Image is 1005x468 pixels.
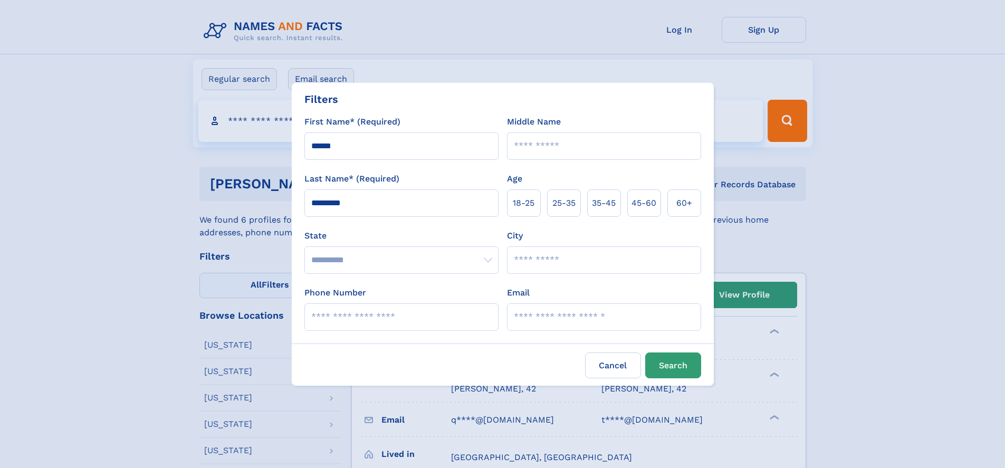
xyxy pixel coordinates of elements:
[676,197,692,209] span: 60+
[304,116,400,128] label: First Name* (Required)
[513,197,534,209] span: 18‑25
[585,352,641,378] label: Cancel
[507,230,523,242] label: City
[631,197,656,209] span: 45‑60
[592,197,616,209] span: 35‑45
[507,173,522,185] label: Age
[304,286,366,299] label: Phone Number
[304,230,499,242] label: State
[304,91,338,107] div: Filters
[507,286,530,299] label: Email
[645,352,701,378] button: Search
[304,173,399,185] label: Last Name* (Required)
[552,197,576,209] span: 25‑35
[507,116,561,128] label: Middle Name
